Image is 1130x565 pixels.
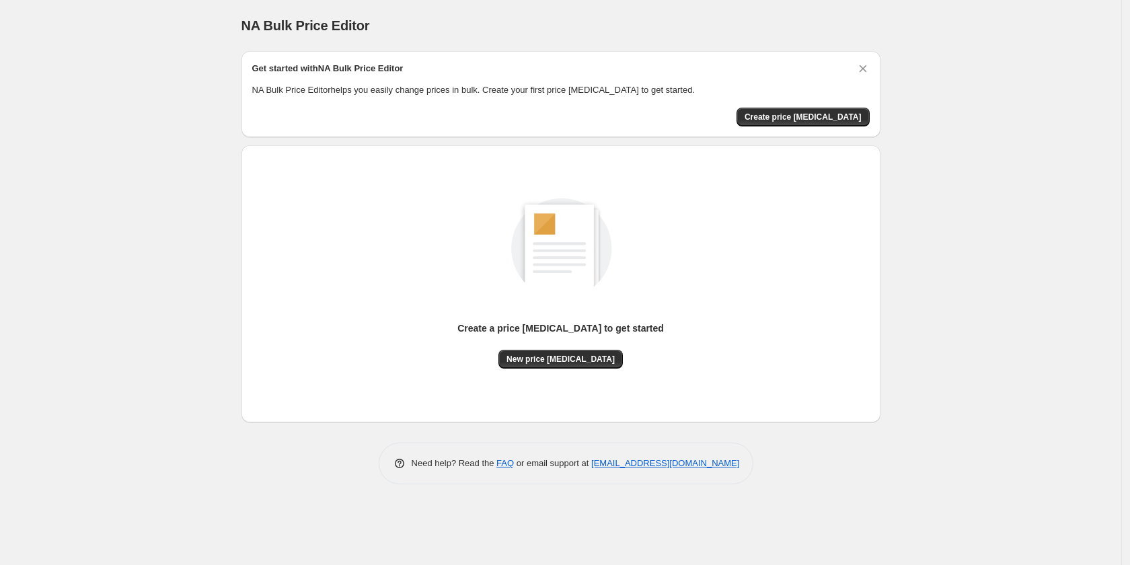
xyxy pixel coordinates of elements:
p: Create a price [MEDICAL_DATA] to get started [457,322,664,335]
a: [EMAIL_ADDRESS][DOMAIN_NAME] [591,458,739,468]
span: or email support at [514,458,591,468]
span: NA Bulk Price Editor [241,18,370,33]
a: FAQ [496,458,514,468]
button: Dismiss card [856,62,870,75]
p: NA Bulk Price Editor helps you easily change prices in bulk. Create your first price [MEDICAL_DAT... [252,83,870,97]
span: Need help? Read the [412,458,497,468]
span: New price [MEDICAL_DATA] [506,354,615,365]
button: New price [MEDICAL_DATA] [498,350,623,369]
h2: Get started with NA Bulk Price Editor [252,62,404,75]
span: Create price [MEDICAL_DATA] [745,112,862,122]
button: Create price change job [737,108,870,126]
